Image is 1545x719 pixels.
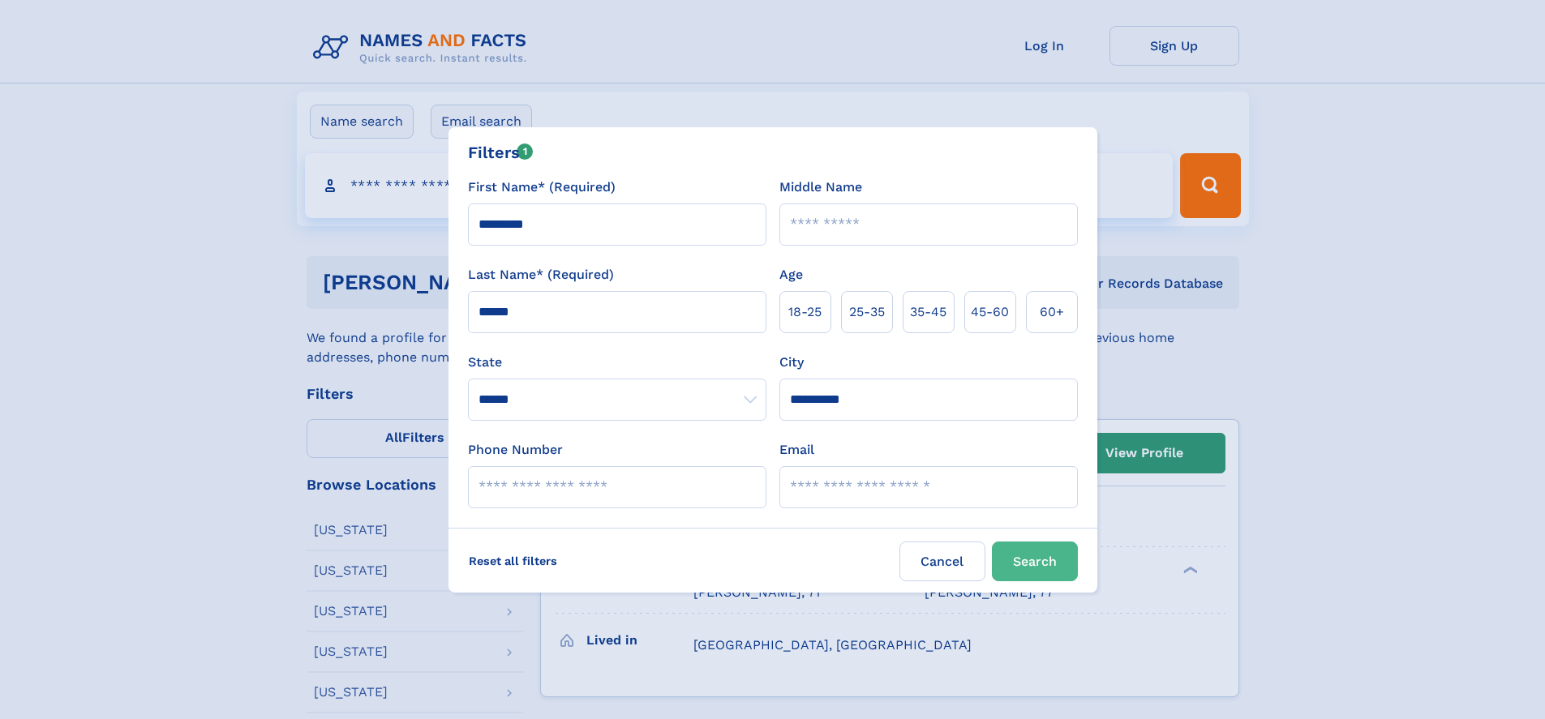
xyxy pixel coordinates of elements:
span: 60+ [1040,302,1064,322]
label: Middle Name [779,178,862,197]
label: State [468,353,766,372]
label: Cancel [899,541,985,581]
label: Phone Number [468,440,563,460]
span: 45‑60 [971,302,1009,322]
label: First Name* (Required) [468,178,616,197]
span: 35‑45 [910,302,946,322]
button: Search [992,541,1078,581]
label: Reset all filters [458,541,568,580]
span: 25‑35 [849,302,885,322]
label: City [779,353,804,372]
div: Filters [468,140,534,165]
label: Age [779,265,803,285]
label: Last Name* (Required) [468,265,614,285]
span: 18‑25 [788,302,822,322]
label: Email [779,440,814,460]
